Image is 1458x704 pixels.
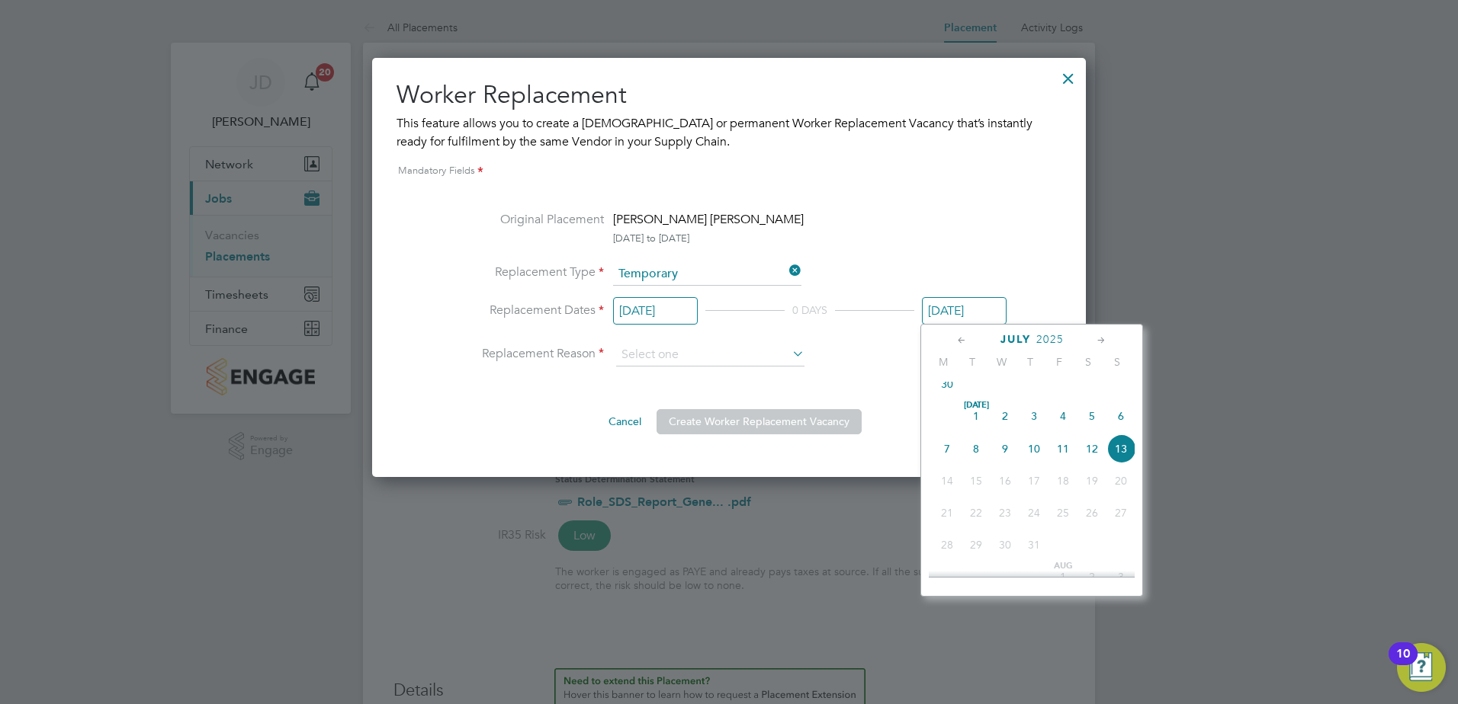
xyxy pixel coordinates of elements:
span: 27 [1106,498,1135,527]
span: 22 [962,498,991,527]
span: [DATE] [962,402,991,409]
label: Replacement Reason [451,346,604,362]
span: Aug [1049,562,1077,570]
span: 6 [1106,402,1135,430]
span: 7 [933,434,962,463]
div: Mandatory Fields [397,163,1061,180]
span: 5 [1077,402,1106,430]
span: 30 [933,370,962,398]
span: S [1074,355,1103,369]
span: [PERSON_NAME] [PERSON_NAME] [613,212,804,227]
div: 10 [1396,654,1410,674]
span: 3 [1106,562,1135,591]
button: Create Worker Replacement Vacancy [657,409,862,434]
span: 18 [1049,466,1077,495]
button: Cancel [596,409,654,434]
label: Replacement Dates [451,301,604,326]
span: 11 [1049,434,1077,463]
span: 2025 [1036,333,1064,346]
span: 16 [991,466,1020,495]
span: 8 [962,434,991,463]
span: 23 [991,498,1020,527]
span: 26 [1077,498,1106,527]
span: W [987,355,1016,369]
h2: Worker Replacement [397,79,1061,111]
span: 28 [933,530,962,559]
span: 10 [1020,434,1049,463]
span: 3 [1020,402,1049,430]
span: 31 [1020,530,1049,559]
span: 9 [991,434,1020,463]
span: 29 [962,530,991,559]
span: M [929,355,958,369]
span: 25 [1049,498,1077,527]
span: T [1016,355,1045,369]
span: 1 [1049,562,1077,591]
span: [DATE] to [DATE] [613,232,689,245]
span: F [1045,355,1074,369]
span: 2 [991,402,1020,430]
span: S [1103,355,1132,369]
input: Select one [616,344,804,366]
span: 14 [933,466,962,495]
span: 21 [933,498,962,527]
span: 19 [1077,466,1106,495]
span: 17 [1020,466,1049,495]
span: 13 [1106,434,1135,463]
label: Replacement Type [451,263,604,283]
div: This feature allows you to create a [DEMOGRAPHIC_DATA] or permanent Worker Replacement Vacancy th... [397,114,1061,151]
input: Select one [922,297,1007,325]
button: Open Resource Center, 10 new notifications [1397,643,1446,692]
span: 15 [962,466,991,495]
span: 20 [1106,466,1135,495]
input: Select one [613,263,801,286]
span: 1 [962,402,991,430]
span: 4 [1049,402,1077,430]
span: July [1000,333,1031,346]
div: 0 DAYS [785,301,835,319]
span: 30 [991,530,1020,559]
input: Select one [613,297,698,325]
span: T [958,355,987,369]
span: 12 [1077,434,1106,463]
label: Original Placement [451,210,604,245]
span: 24 [1020,498,1049,527]
span: 2 [1077,562,1106,591]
